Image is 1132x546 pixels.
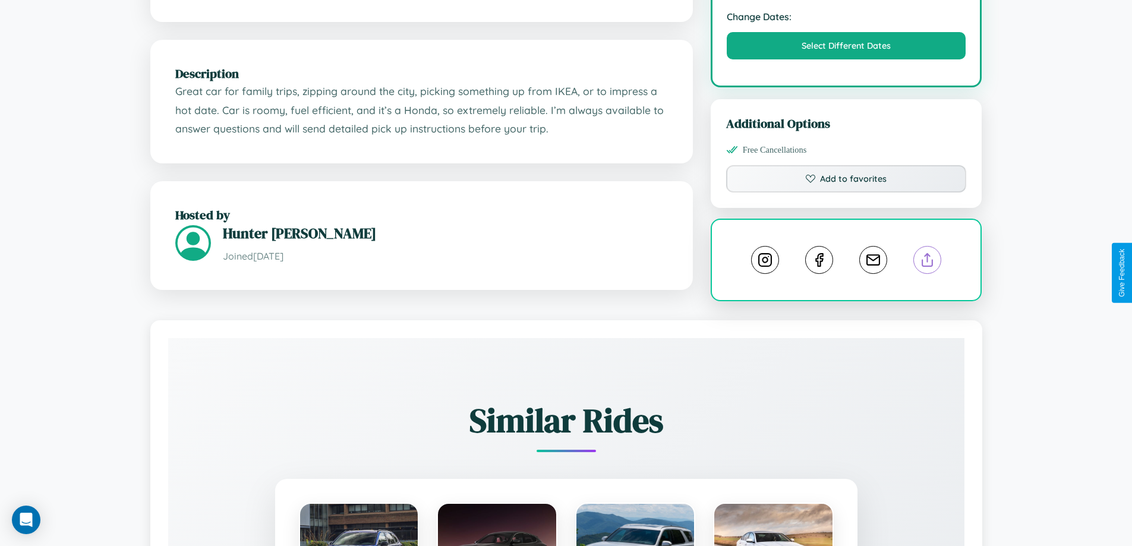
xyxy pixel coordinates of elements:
[726,165,967,192] button: Add to favorites
[1118,249,1126,297] div: Give Feedback
[12,506,40,534] div: Open Intercom Messenger
[727,11,966,23] strong: Change Dates:
[727,32,966,59] button: Select Different Dates
[175,82,668,138] p: Great car for family trips, zipping around the city, picking something up from IKEA, or to impres...
[175,206,668,223] h2: Hosted by
[210,397,923,443] h2: Similar Rides
[743,145,807,155] span: Free Cancellations
[175,65,668,82] h2: Description
[223,248,668,265] p: Joined [DATE]
[223,223,668,243] h3: Hunter [PERSON_NAME]
[726,115,967,132] h3: Additional Options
